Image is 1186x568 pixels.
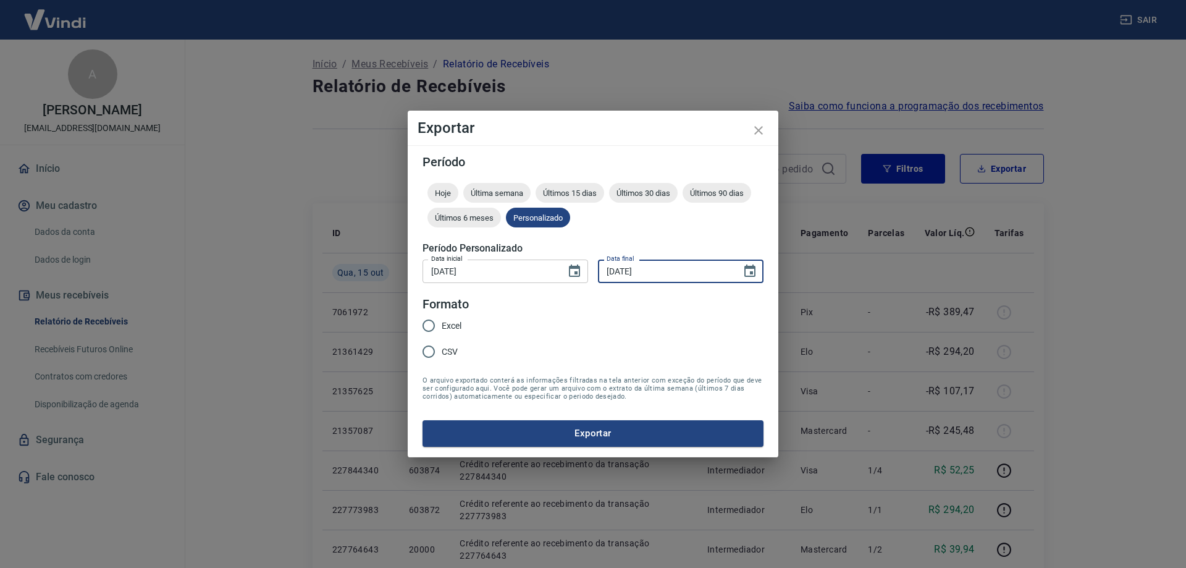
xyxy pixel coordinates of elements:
[423,420,763,446] button: Exportar
[423,156,763,168] h5: Período
[463,183,531,203] div: Última semana
[427,189,458,198] span: Hoje
[442,320,461,333] span: Excel
[683,189,751,198] span: Últimos 90 dias
[427,183,458,203] div: Hoje
[423,295,469,313] legend: Formato
[536,189,604,198] span: Últimos 15 dias
[423,242,763,255] h5: Período Personalizado
[506,208,570,227] div: Personalizado
[598,260,733,282] input: DD/MM/YYYY
[506,213,570,223] span: Personalizado
[442,345,458,358] span: CSV
[427,208,501,227] div: Últimos 6 meses
[609,189,678,198] span: Últimos 30 dias
[562,259,587,284] button: Choose date, selected date is 3 de out de 2025
[423,260,557,282] input: DD/MM/YYYY
[463,189,531,198] span: Última semana
[427,213,501,223] span: Últimos 6 meses
[744,116,773,145] button: close
[609,183,678,203] div: Últimos 30 dias
[683,183,751,203] div: Últimos 90 dias
[423,376,763,401] span: O arquivo exportado conterá as informações filtradas na tela anterior com exceção do período que ...
[418,121,768,135] h4: Exportar
[536,183,604,203] div: Últimos 15 dias
[607,254,634,263] label: Data final
[738,259,762,284] button: Choose date, selected date is 15 de out de 0202
[431,254,463,263] label: Data inicial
